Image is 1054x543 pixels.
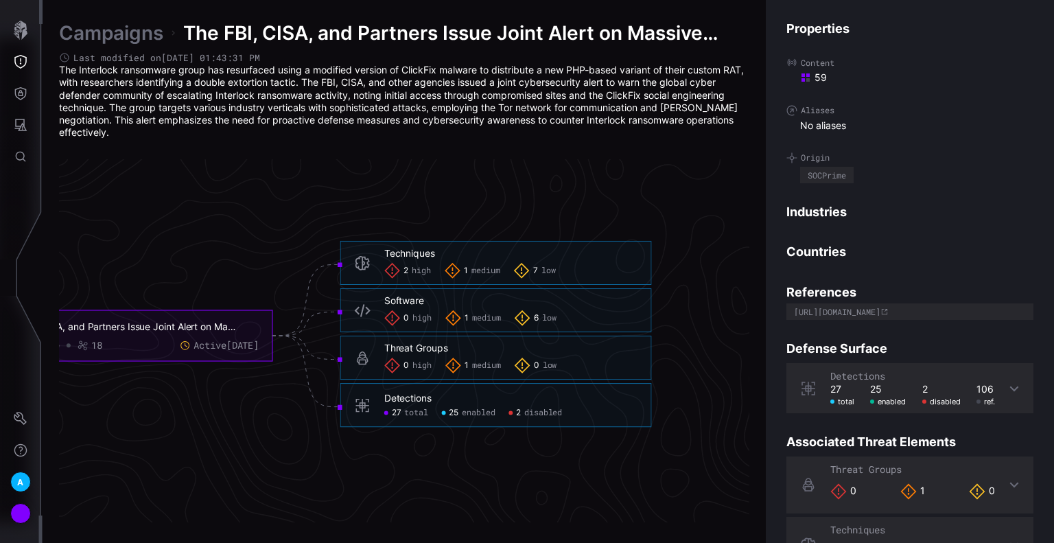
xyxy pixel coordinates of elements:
div: The FBI, CISA, and Partners Issue Joint Alert on Massive Attacks via the ClickFix Social Engineer... [1,321,238,333]
div: 59 [800,71,1033,84]
label: Aliases [786,105,1033,116]
div: total [830,397,854,406]
span: 1 [465,313,469,323]
p: The Interlock ransomware group has resurfaced using a modified version of ClickFix malware to dis... [59,64,749,139]
div: 0 [830,483,856,500]
span: low [541,266,556,276]
div: 2 [922,383,961,395]
label: Origin [786,152,1033,163]
a: [URL][DOMAIN_NAME] [786,300,1033,320]
span: medium [471,266,500,276]
div: Detections27 total25 enabled2 disabled106 ref. [786,363,1033,413]
span: 2 [516,408,521,418]
h4: Industries [786,204,1033,220]
label: Content [786,57,1033,68]
span: Threat Groups [830,463,902,476]
div: Detections [384,392,432,404]
button: A [1,466,40,498]
div: 18 [91,340,102,352]
span: Techniques [830,523,885,536]
div: 27 [830,383,854,395]
span: A [17,475,23,489]
div: enabled [870,397,906,406]
span: high [412,313,432,323]
span: 0 [403,360,409,371]
h4: References [786,284,1033,300]
h4: Associated Threat Elements [786,434,1033,450]
span: 2 [403,266,408,276]
span: 25 [449,408,458,418]
span: high [412,360,432,371]
h4: Countries [786,244,1033,259]
span: 6 [534,313,539,323]
h4: Properties [786,21,1033,36]
div: 0 [969,483,995,500]
span: The FBI, CISA, and Partners Issue Joint Alert on Massive Attacks via the ClickFix Social Engineer... [183,21,749,45]
div: ref. [976,397,995,406]
div: disabled [922,397,961,406]
time: [DATE] [226,339,259,352]
div: Software [384,294,424,307]
span: 7 [533,266,538,276]
div: 106 [976,383,995,395]
span: medium [472,360,500,371]
span: total [404,408,428,418]
span: Last modified on [73,52,260,64]
div: [URL][DOMAIN_NAME] [794,308,880,316]
h4: Defense Surface [786,340,1033,356]
span: 1 [465,360,469,371]
div: SOCPrime [808,171,846,179]
div: 1 [900,483,925,500]
span: 0 [403,313,409,323]
span: low [542,313,557,323]
span: enabled [462,408,495,418]
span: 27 [392,408,401,418]
span: medium [472,313,500,323]
span: Detections [830,369,885,382]
a: Campaigns [59,21,163,45]
span: Active [194,340,259,352]
span: high [412,266,431,276]
div: Techniques [384,247,435,259]
span: 1 [464,266,468,276]
time: [DATE] 01:43:31 PM [161,51,260,64]
span: No aliases [800,119,846,132]
span: low [543,360,557,371]
div: 25 [870,383,906,395]
div: Threat Groups [384,342,448,354]
span: disabled [524,408,562,418]
span: 0 [534,360,539,371]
